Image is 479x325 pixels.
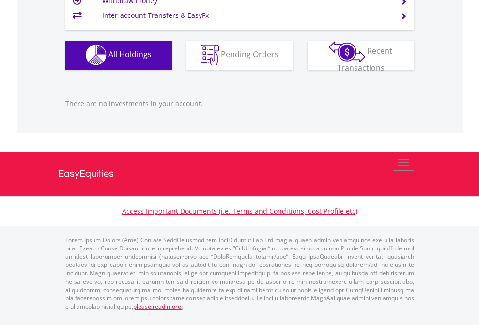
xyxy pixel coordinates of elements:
a: Access Important Documents (i.e. Terms and Conditions, Cost Profile etc) [122,206,357,216]
span: Pending Orders [221,49,278,60]
span: Recent Transactions [337,46,393,73]
img: pending_instructions-wht.png [201,45,219,65]
p: Lorem Ipsum Dolors (Ame) Con a/e SeddOeiusmod tem InciDiduntut Lab Etd mag aliquaen admin veniamq... [65,236,414,310]
img: holdings-wht.png [86,45,107,65]
button: Recent Transactions [308,41,414,70]
button: Pending Orders [186,41,293,70]
span: All Holdings [108,49,152,60]
img: transactions-zar-wht.png [329,41,365,62]
td: Inter-account Transfers & EasyFx [102,8,388,23]
a: EasyEquities [58,152,421,196]
a: please read more: [133,302,183,310]
button: All Holdings [65,41,172,70]
p: There are no investments in your account. [65,99,414,108]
